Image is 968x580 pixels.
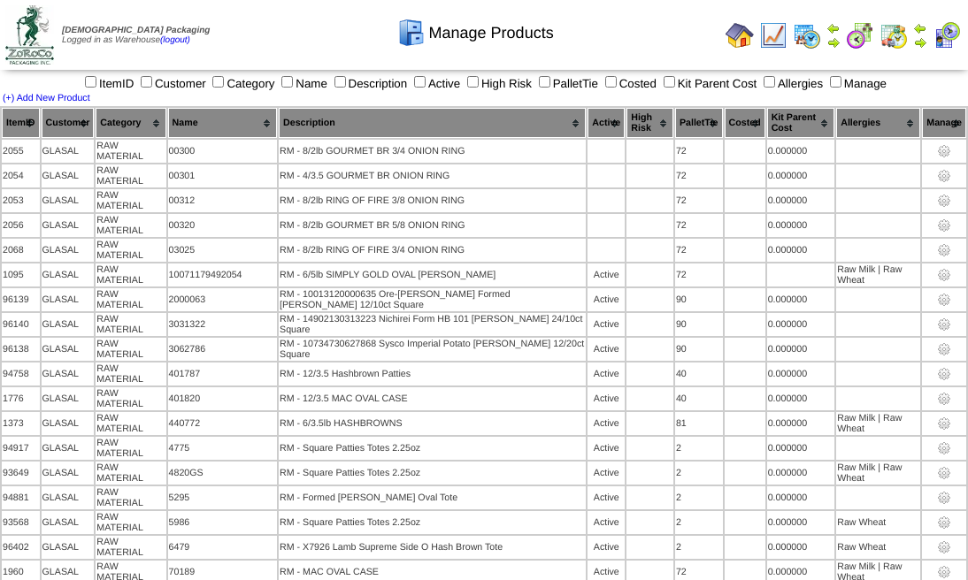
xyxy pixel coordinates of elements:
label: ItemID [81,77,134,90]
td: 0.000000 [767,437,835,460]
td: 0.000000 [767,239,835,262]
input: Active [414,76,426,88]
td: 1776 [2,387,40,410]
td: GLASAL [42,189,95,212]
td: GLASAL [42,511,95,534]
td: 0.000000 [767,387,835,410]
td: 2056 [2,214,40,237]
td: 00300 [168,140,277,163]
td: 96138 [2,338,40,361]
img: arrowright.gif [913,35,927,50]
td: RM - 12/3.5 Hashbrown Patties [279,362,586,385]
input: Name [281,76,293,88]
td: RAW MATERIAL [96,338,165,361]
input: Kit Parent Cost [664,76,675,88]
td: 72 [675,140,723,163]
td: 2055 [2,140,40,163]
td: GLASAL [42,313,95,336]
label: Manage [826,77,887,90]
td: GLASAL [42,437,95,460]
td: GLASAL [42,536,95,559]
td: RM - 6/5lb SIMPLY GOLD OVAL [PERSON_NAME] [279,263,586,286]
img: settings.gif [937,293,951,307]
img: settings.gif [937,268,951,282]
td: 90 [675,338,723,361]
td: 3031322 [168,313,277,336]
td: RAW MATERIAL [96,462,165,485]
img: settings.gif [937,416,951,431]
img: settings.gif [937,491,951,505]
td: 0.000000 [767,164,835,187]
td: RM - 10013120000635 Ore-[PERSON_NAME] Formed [PERSON_NAME] 12/10ct Square [279,288,586,311]
td: 2 [675,536,723,559]
td: 93568 [2,511,40,534]
th: Customer [42,108,95,138]
td: 401787 [168,362,277,385]
td: 2053 [2,189,40,212]
td: RM - 12/3.5 MAC OVAL CASE [279,387,586,410]
td: 401820 [168,387,277,410]
td: 6479 [168,536,277,559]
td: 93649 [2,462,40,485]
label: Name [278,77,327,90]
td: 0.000000 [767,511,835,534]
th: Allergies [836,108,920,138]
td: GLASAL [42,140,95,163]
td: 0.000000 [767,486,835,509]
td: RAW MATERIAL [96,140,165,163]
td: RM - 6/3.5lb HASHBROWNS [279,412,586,435]
th: ItemID [2,108,40,138]
td: 0.000000 [767,412,835,435]
td: RAW MATERIAL [96,486,165,509]
input: Category [212,76,224,88]
img: settings.gif [937,392,951,406]
td: 72 [675,214,723,237]
th: Description [279,108,586,138]
input: High Risk [467,76,479,88]
td: 0.000000 [767,462,835,485]
input: Costed [605,76,617,88]
td: 96139 [2,288,40,311]
img: calendarinout.gif [880,21,908,50]
label: Kit Parent Cost [660,77,757,90]
div: Active [588,542,624,553]
img: calendarprod.gif [793,21,821,50]
td: 2068 [2,239,40,262]
img: calendarblend.gif [846,21,874,50]
th: Active [588,108,625,138]
td: RM - 8/2lb RING OF FIRE 3/4 ONION RING [279,239,586,262]
div: Active [588,344,624,355]
td: Raw Wheat [836,511,920,534]
th: PalletTie [675,108,723,138]
input: Manage [830,76,841,88]
td: 0.000000 [767,189,835,212]
input: Customer [141,76,152,88]
label: Description [331,77,408,90]
td: Raw Wheat [836,536,920,559]
td: 40 [675,387,723,410]
td: 90 [675,313,723,336]
td: RAW MATERIAL [96,239,165,262]
td: RAW MATERIAL [96,511,165,534]
div: Active [588,393,624,404]
span: Manage Products [429,24,554,42]
th: Costed [725,108,765,138]
td: 3062786 [168,338,277,361]
div: Active [588,517,624,528]
label: High Risk [464,77,532,90]
td: 96140 [2,313,40,336]
td: GLASAL [42,214,95,237]
label: Costed [602,77,657,90]
img: settings.gif [937,218,951,233]
th: Name [168,108,277,138]
label: Category [209,77,274,90]
td: RAW MATERIAL [96,437,165,460]
label: Allergies [760,77,823,90]
img: settings.gif [937,144,951,158]
input: Allergies [764,76,775,88]
td: 4775 [168,437,277,460]
img: line_graph.gif [759,21,787,50]
td: 0.000000 [767,536,835,559]
td: Raw Milk | Raw Wheat [836,462,920,485]
td: RAW MATERIAL [96,189,165,212]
